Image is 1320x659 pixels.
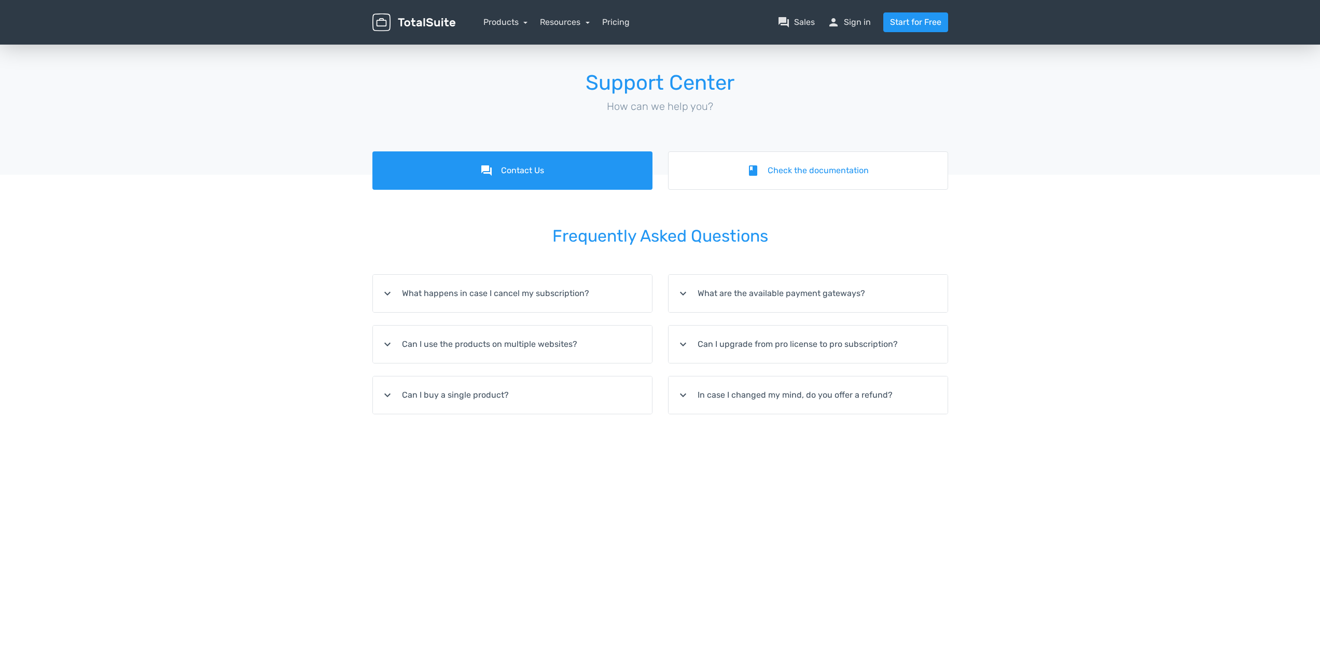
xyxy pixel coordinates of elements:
i: expand_more [677,389,689,401]
summary: expand_moreIn case I changed my mind, do you offer a refund? [669,376,948,414]
a: question_answerSales [777,16,815,29]
a: bookCheck the documentation [668,151,948,190]
h1: Support Center [372,72,948,94]
a: Pricing [602,16,630,29]
h2: Frequently Asked Questions [372,213,948,260]
i: expand_more [381,338,394,350]
img: TotalSuite for WordPress [372,13,455,32]
i: expand_more [677,338,689,350]
summary: expand_moreCan I use the products on multiple websites? [373,326,652,363]
i: forum [480,164,493,177]
i: book [747,164,759,177]
i: expand_more [381,389,394,401]
p: How can we help you? [372,99,948,114]
summary: expand_moreCan I buy a single product? [373,376,652,414]
a: Resources [540,17,590,27]
span: person [827,16,840,29]
summary: expand_moreWhat happens in case I cancel my subscription? [373,275,652,312]
summary: expand_moreWhat are the available payment gateways? [669,275,948,312]
a: Products [483,17,528,27]
a: forumContact Us [372,151,652,190]
span: question_answer [777,16,790,29]
i: expand_more [381,287,394,300]
a: Start for Free [883,12,948,32]
i: expand_more [677,287,689,300]
a: personSign in [827,16,871,29]
summary: expand_moreCan I upgrade from pro license to pro subscription? [669,326,948,363]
